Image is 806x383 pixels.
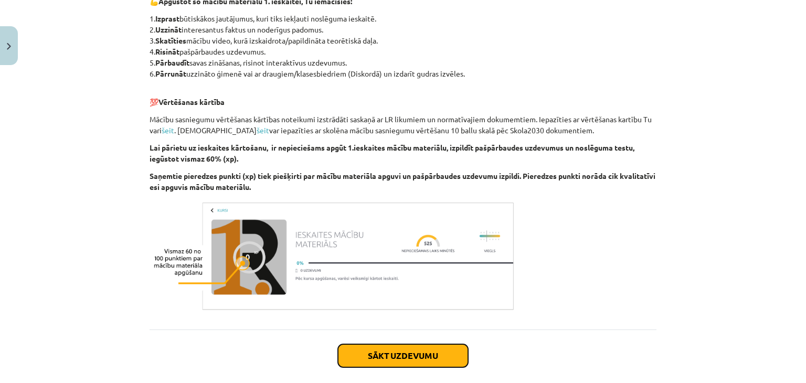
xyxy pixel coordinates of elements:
b: Pārbaudīt [155,58,189,67]
b: Risināt [155,47,179,56]
a: šeit [162,125,174,135]
b: Pārrunāt [155,69,186,78]
b: Izprast [155,14,179,23]
p: 1. būtiskākos jautājumus, kuri tiks iekļauti noslēguma ieskaitē. 2. interesantus faktus un noderī... [150,13,656,79]
a: šeit [257,125,269,135]
b: Skatīties [155,36,186,45]
b: Lai pārietu uz ieskaites kārtošanu, ir nepieciešams apgūt 1.ieskaites mācību materiālu, izpildīt ... [150,143,634,163]
b: Saņemtie pieredzes punkti (xp) tiek piešķirti par mācību materiāla apguvi un pašpārbaudes uzdevum... [150,171,655,191]
p: 💯 [150,86,656,108]
button: Sākt uzdevumu [338,344,468,367]
b: Vērtēšanas kārtība [158,97,225,107]
b: Uzzināt [155,25,182,34]
img: icon-close-lesson-0947bae3869378f0d4975bcd49f059093ad1ed9edebbc8119c70593378902aed.svg [7,43,11,50]
p: Mācību sasniegumu vērtēšanas kārtības noteikumi izstrādāti saskaņā ar LR likumiem un normatīvajie... [150,114,656,136]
